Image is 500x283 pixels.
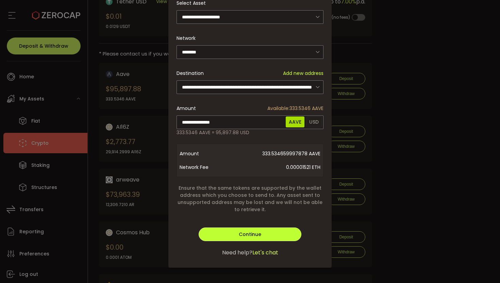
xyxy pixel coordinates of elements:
[199,227,301,241] button: Continue
[222,249,252,257] span: Need help?
[180,147,234,160] span: Amount
[267,105,289,112] span: Available:
[177,129,249,136] span: 333.5346 AAVE ≈ 95,897.88 USD
[177,185,323,213] span: Ensure that the same tokens are supported by the wallet address which you choose to send to. Any ...
[234,147,320,160] span: 333.534659997878 AAVE
[177,105,196,112] span: Amount
[177,70,204,77] span: Destination
[466,250,500,283] iframe: Chat Widget
[239,231,261,238] span: Continue
[267,105,323,112] span: 333.5346 AAVE
[306,116,322,127] span: USD
[286,116,304,127] span: AAVE
[177,35,200,42] label: Network
[180,160,234,174] span: Network Fee
[234,160,320,174] span: 0.00001521 ETH
[252,249,278,257] span: Let's chat
[283,70,323,77] span: Add new address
